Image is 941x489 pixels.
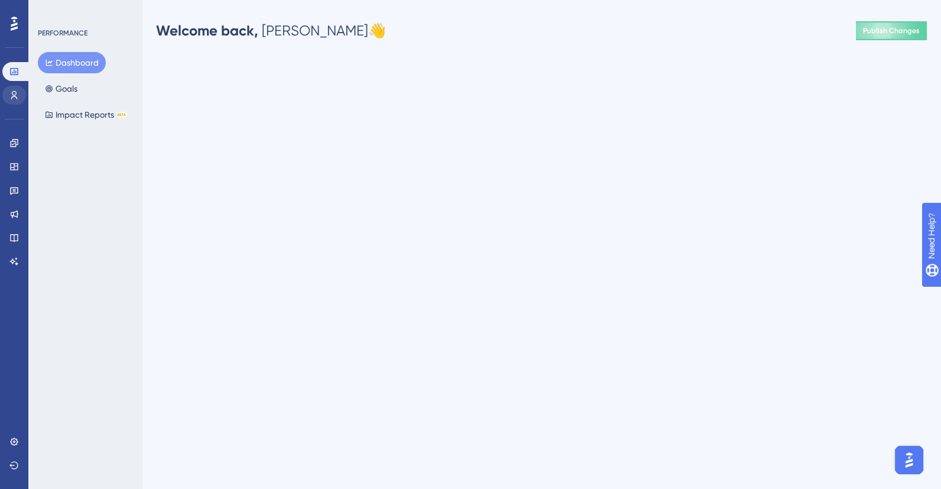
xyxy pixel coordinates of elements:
div: BETA [116,112,127,118]
span: Publish Changes [863,26,920,35]
button: Dashboard [38,52,106,73]
button: Publish Changes [856,21,927,40]
button: Goals [38,78,85,99]
button: Impact ReportsBETA [38,104,134,125]
span: Welcome back, [156,22,258,39]
div: PERFORMANCE [38,28,87,38]
iframe: UserGuiding AI Assistant Launcher [891,442,927,478]
div: [PERSON_NAME] 👋 [156,21,386,40]
span: Need Help? [28,3,74,17]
